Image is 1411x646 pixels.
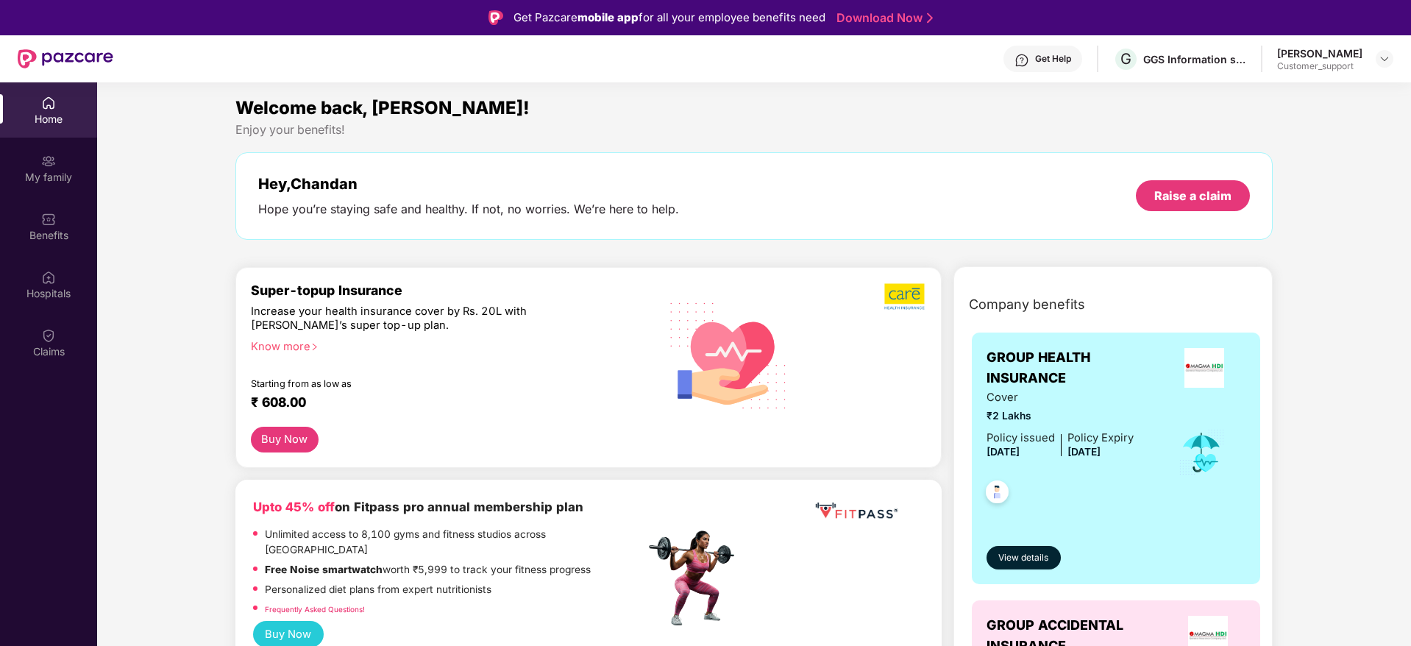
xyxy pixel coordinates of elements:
a: Download Now [836,10,928,26]
img: Stroke [927,10,933,26]
div: [PERSON_NAME] [1277,46,1362,60]
img: Logo [488,10,503,25]
img: New Pazcare Logo [18,49,113,68]
div: GGS Information services private limited [1143,52,1246,66]
span: G [1120,50,1131,68]
div: Get Pazcare for all your employee benefits need [513,9,825,26]
img: svg+xml;base64,PHN2ZyBpZD0iRHJvcGRvd24tMzJ4MzIiIHhtbG5zPSJodHRwOi8vd3d3LnczLm9yZy8yMDAwL3N2ZyIgd2... [1379,53,1390,65]
strong: mobile app [577,10,639,24]
img: svg+xml;base64,PHN2ZyBpZD0iSGVscC0zMngzMiIgeG1sbnM9Imh0dHA6Ly93d3cudzMub3JnLzIwMDAvc3ZnIiB3aWR0aD... [1014,53,1029,68]
div: Get Help [1035,53,1071,65]
div: Customer_support [1277,60,1362,72]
